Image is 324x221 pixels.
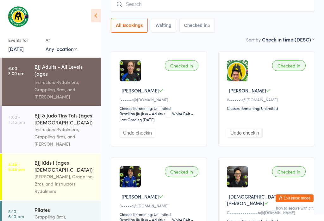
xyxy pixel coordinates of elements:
[276,206,314,211] button: how to secure with pin
[208,23,210,28] div: 6
[46,45,77,52] div: Any location
[227,105,308,111] div: Classes Remaining: Unlimited
[120,212,200,217] div: Classes Remaining: Unlimited
[120,105,200,111] div: Classes Remaining: Unlimited
[276,194,314,202] button: Exit kiosk mode
[2,106,101,153] a: 4:00 -4:45 pmBJJ & Judo Tiny Tots (ages [DEMOGRAPHIC_DATA])Instructors Rydalmere, Grappling Bros,...
[34,126,96,148] div: Instructors Rydalmere, Grappling Bros, and [PERSON_NAME]
[165,166,198,177] div: Checked in
[2,58,101,106] a: 6:00 -7:00 amBJJ Adults - All Levels (ages [DEMOGRAPHIC_DATA]+)Instructors Rydalmere, Grappling B...
[120,97,200,102] div: j••••••1@[DOMAIN_NAME]
[272,60,306,71] div: Checked in
[151,18,176,33] button: Waiting
[34,63,96,79] div: BJJ Adults - All Levels (ages [DEMOGRAPHIC_DATA]+)
[179,18,215,33] button: Checked in6
[229,87,266,94] span: [PERSON_NAME]
[8,45,24,52] a: [DATE]
[34,112,96,126] div: BJJ & Judo Tiny Tots (ages [DEMOGRAPHIC_DATA])
[120,166,141,187] img: image1729481781.png
[227,193,280,206] span: [DEMOGRAPHIC_DATA][PERSON_NAME]
[227,166,248,187] img: image1756415613.png
[2,154,101,200] a: 4:45 -5:45 pmBJJ Kids I (ages [DEMOGRAPHIC_DATA])[PERSON_NAME], Grappling Bros, and Instructors R...
[121,193,159,200] span: [PERSON_NAME]
[34,173,96,195] div: [PERSON_NAME], Grappling Bros, and Instructors Rydalmere
[111,18,148,33] button: All Bookings
[34,159,96,173] div: BJJ Kids I (ages [DEMOGRAPHIC_DATA])
[8,114,25,124] time: 4:00 - 4:45 pm
[246,36,261,43] label: Sort by
[8,66,24,76] time: 6:00 - 7:00 am
[8,161,25,172] time: 4:45 - 5:45 pm
[8,209,24,219] time: 5:10 - 6:10 pm
[227,60,248,81] img: image1702075653.png
[165,60,198,71] div: Checked in
[34,79,96,100] div: Instructors Rydalmere, Grappling Bros, and [PERSON_NAME]
[121,87,159,94] span: [PERSON_NAME]
[227,128,263,138] button: Undo checkin
[120,60,141,81] img: image1742933449.png
[120,128,155,138] button: Undo checkin
[227,210,308,215] div: C•••••••••••••••n@[DOMAIN_NAME]
[120,111,163,116] div: Brazilian Jiu Jitsu - Adults
[262,36,314,43] div: Check in time (DESC)
[46,35,77,45] div: At
[8,35,39,45] div: Events for
[34,206,96,213] div: Pilates
[120,203,200,208] div: S•••••d@[DOMAIN_NAME]
[272,166,306,177] div: Checked in
[227,97,308,102] div: V••••••9@[DOMAIN_NAME]
[6,5,30,28] img: Grappling Bros Rydalmere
